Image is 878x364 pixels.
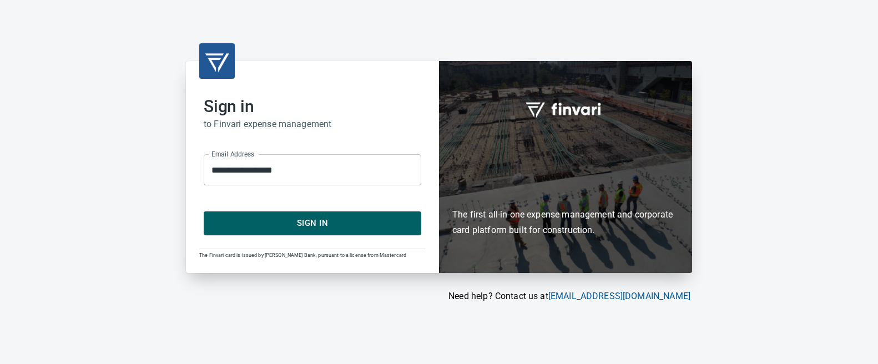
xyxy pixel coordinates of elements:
[204,97,421,117] h2: Sign in
[199,252,406,258] span: The Finvari card is issued by [PERSON_NAME] Bank, pursuant to a license from Mastercard
[439,61,692,272] div: Finvari
[548,291,690,301] a: [EMAIL_ADDRESS][DOMAIN_NAME]
[186,290,690,303] p: Need help? Contact us at
[216,216,409,230] span: Sign In
[452,143,679,238] h6: The first all-in-one expense management and corporate card platform built for construction.
[524,96,607,122] img: fullword_logo_white.png
[204,211,421,235] button: Sign In
[204,117,421,132] h6: to Finvari expense management
[204,48,230,74] img: transparent_logo.png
